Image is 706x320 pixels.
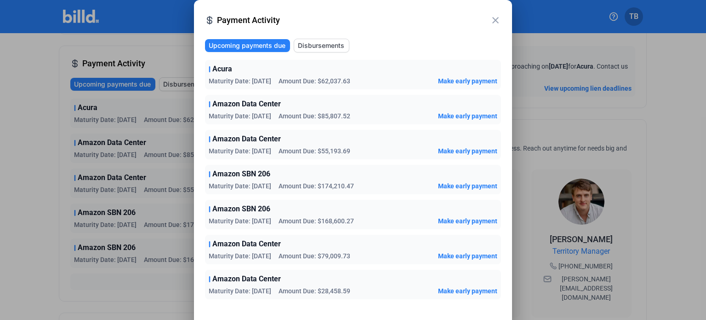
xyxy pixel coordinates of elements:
[279,181,354,191] span: Amount Due: $174,210.47
[438,111,497,121] button: Make early payment
[438,286,497,296] button: Make early payment
[212,169,270,180] span: Amazon SBN 206
[212,239,281,250] span: Amazon Data Center
[438,216,497,226] button: Make early payment
[212,99,281,110] span: Amazon Data Center
[209,41,285,50] span: Upcoming payments due
[438,251,497,261] button: Make early payment
[438,181,497,191] button: Make early payment
[209,251,271,261] span: Maturity Date: [DATE]
[209,111,271,121] span: Maturity Date: [DATE]
[209,146,271,156] span: Maturity Date: [DATE]
[298,41,344,50] span: Disbursements
[209,216,271,226] span: Maturity Date: [DATE]
[279,146,350,156] span: Amount Due: $55,193.69
[205,39,290,52] button: Upcoming payments due
[209,286,271,296] span: Maturity Date: [DATE]
[438,76,497,86] button: Make early payment
[217,14,490,27] span: Payment Activity
[279,251,350,261] span: Amount Due: $79,009.73
[209,181,271,191] span: Maturity Date: [DATE]
[212,64,232,75] span: Acura
[212,204,270,215] span: Amazon SBN 206
[279,216,354,226] span: Amount Due: $168,600.27
[279,111,350,121] span: Amount Due: $85,807.52
[212,134,281,145] span: Amazon Data Center
[279,286,350,296] span: Amount Due: $28,458.59
[490,15,501,26] mat-icon: close
[209,76,271,86] span: Maturity Date: [DATE]
[279,76,350,86] span: Amount Due: $62,037.63
[294,39,349,52] button: Disbursements
[438,146,497,156] button: Make early payment
[212,273,281,285] span: Amazon Data Center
